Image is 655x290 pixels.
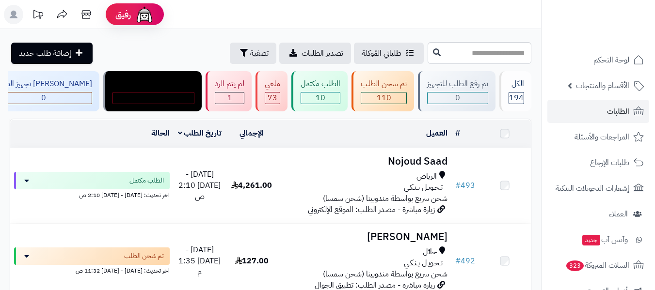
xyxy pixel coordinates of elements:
[129,176,164,185] span: الطلب مكتمل
[565,260,584,272] span: 323
[282,156,447,167] h3: Nojoud Saad
[547,151,649,174] a: طلبات الإرجاع
[178,168,221,202] span: [DATE] - [DATE] 2:10 ص
[547,125,649,149] a: المراجعات والأسئلة
[497,71,533,111] a: الكل194
[362,47,401,59] span: طلباتي المُوكلة
[581,233,628,246] span: وآتس آب
[547,202,649,226] a: العملاء
[279,43,351,64] a: تصدير الطلبات
[423,246,437,258] span: حائل
[14,189,170,199] div: اخر تحديث: [DATE] - [DATE] 2:10 ص
[416,71,497,111] a: تم رفع الطلب للتجهيز 0
[178,127,222,139] a: تاريخ الطلب
[41,92,46,104] span: 0
[509,78,524,90] div: الكل
[350,71,416,111] a: تم شحن الطلب 110
[455,127,460,139] a: #
[230,43,276,64] button: تصفية
[416,171,437,182] span: الرياض
[115,9,131,20] span: رفيق
[565,259,629,272] span: السلات المتروكة
[124,251,164,261] span: تم شحن الطلب
[301,92,340,104] div: 10
[547,48,649,72] a: لوحة التحكم
[308,204,435,215] span: زيارة مباشرة - مصدر الطلب: الموقع الإلكتروني
[426,127,447,139] a: العميل
[427,78,488,90] div: تم رفع الطلب للتجهيز
[301,78,340,90] div: الطلب مكتمل
[323,193,447,204] span: شحن سريع بواسطة مندوبينا (شحن سمسا)
[593,53,629,67] span: لوحة التحكم
[377,92,391,104] span: 110
[455,255,475,267] a: #492
[323,268,447,280] span: شحن سريع بواسطة مندوبينا (شحن سمسا)
[151,92,156,104] span: 0
[455,180,461,191] span: #
[607,105,629,118] span: الطلبات
[101,71,204,111] a: مندوب توصيل داخل الرياض 0
[289,71,350,111] a: الطلب مكتمل 10
[609,207,628,221] span: العملاء
[556,182,629,195] span: إشعارات التحويلات البنكية
[361,92,406,104] div: 110
[19,47,71,59] span: إضافة طلب جديد
[316,92,325,104] span: 10
[282,231,447,243] h3: [PERSON_NAME]
[582,235,600,245] span: جديد
[590,156,629,169] span: طلبات الإرجاع
[547,177,649,200] a: إشعارات التحويلات البنكية
[265,92,280,104] div: 73
[575,130,629,144] span: المراجعات والأسئلة
[240,127,264,139] a: الإجمالي
[547,228,649,251] a: وآتس آبجديد
[250,47,269,59] span: تصفية
[268,92,277,104] span: 73
[227,92,232,104] span: 1
[455,255,461,267] span: #
[231,180,272,191] span: 4,261.00
[576,79,629,92] span: الأقسام والمنتجات
[547,254,649,277] a: السلات المتروكة323
[455,180,475,191] a: #493
[235,255,269,267] span: 127.00
[354,43,424,64] a: طلباتي المُوكلة
[14,265,170,275] div: اخر تحديث: [DATE] - [DATE] 11:32 ص
[204,71,254,111] a: لم يتم الرد 1
[254,71,289,111] a: ملغي 73
[113,92,194,104] div: 0
[11,43,93,64] a: إضافة طلب جديد
[404,182,443,193] span: تـحـويـل بـنـكـي
[178,244,221,278] span: [DATE] - [DATE] 1:35 م
[428,92,488,104] div: 0
[547,100,649,123] a: الطلبات
[135,5,154,24] img: ai-face.png
[404,258,443,269] span: تـحـويـل بـنـكـي
[265,78,280,90] div: ملغي
[361,78,407,90] div: تم شحن الطلب
[509,92,524,104] span: 194
[455,92,460,104] span: 0
[112,78,194,90] div: مندوب توصيل داخل الرياض
[151,127,170,139] a: الحالة
[589,10,646,30] img: logo-2.png
[26,5,50,27] a: تحديثات المنصة
[302,47,343,59] span: تصدير الطلبات
[215,92,244,104] div: 1
[215,78,244,90] div: لم يتم الرد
